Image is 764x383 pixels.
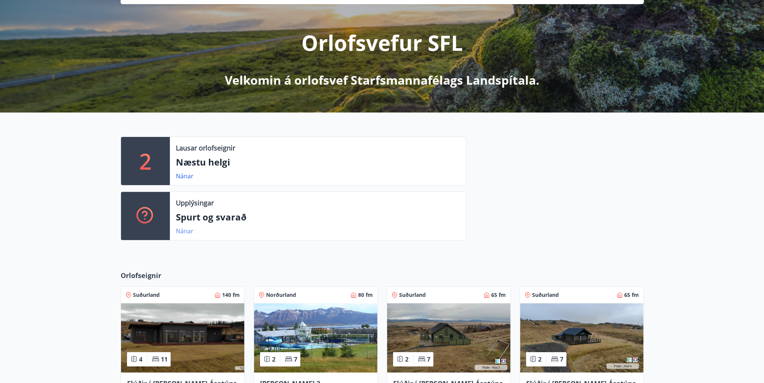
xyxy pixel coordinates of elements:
[254,303,377,372] img: Paella dish
[176,198,214,208] p: Upplýsingar
[176,227,194,235] a: Nánar
[121,303,244,372] img: Paella dish
[358,291,373,299] span: 80 fm
[538,355,542,363] span: 2
[624,291,639,299] span: 65 fm
[532,291,559,299] span: Suðurland
[387,303,510,372] img: Paella dish
[176,211,460,223] p: Spurt og svarað
[427,355,430,363] span: 7
[405,355,408,363] span: 2
[520,303,643,372] img: Paella dish
[266,291,296,299] span: Norðurland
[225,72,539,88] p: Velkomin á orlofsvef Starfsmannafélags Landspítala.
[133,291,160,299] span: Suðurland
[161,355,168,363] span: 11
[491,291,506,299] span: 65 fm
[560,355,563,363] span: 7
[176,143,235,153] p: Lausar orlofseignir
[176,172,194,180] a: Nánar
[272,355,275,363] span: 2
[121,271,161,280] span: Orlofseignir
[222,291,240,299] span: 140 fm
[176,156,460,169] p: Næstu helgi
[139,147,151,175] p: 2
[139,355,142,363] span: 4
[301,28,463,57] p: Orlofsvefur SFL
[399,291,426,299] span: Suðurland
[294,355,297,363] span: 7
